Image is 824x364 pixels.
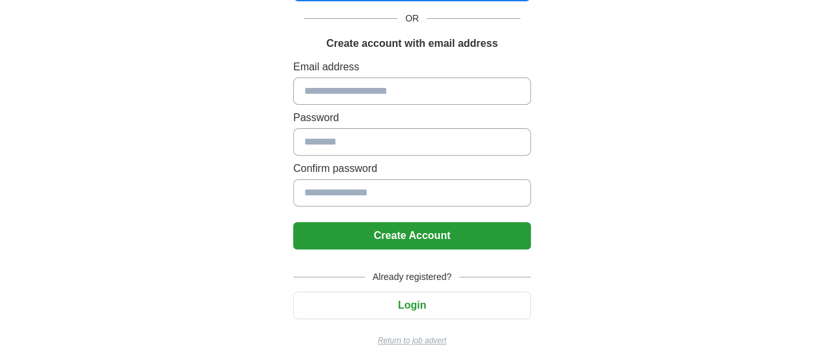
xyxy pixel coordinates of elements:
[293,110,531,126] label: Password
[293,335,531,346] a: Return to job advert
[365,270,459,284] span: Already registered?
[293,300,531,311] a: Login
[293,161,531,176] label: Confirm password
[293,222,531,249] button: Create Account
[326,36,498,51] h1: Create account with email address
[397,12,427,25] span: OR
[293,292,531,319] button: Login
[293,59,531,75] label: Email address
